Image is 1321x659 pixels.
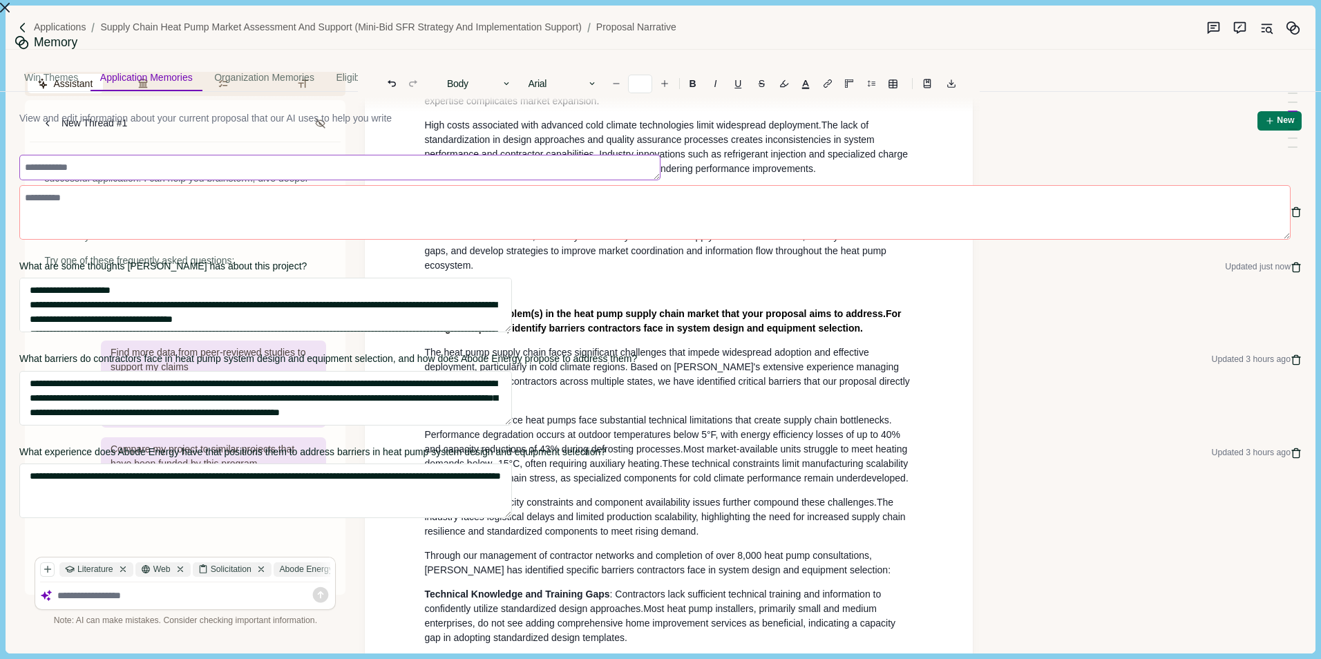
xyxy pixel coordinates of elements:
[918,74,937,93] button: Line height
[690,79,696,88] b: B
[1212,354,1291,366] span: Updated 3 hours ago
[19,111,392,131] span: View and edit information about your current proposal that our AI uses to help you write
[734,79,741,88] u: U
[15,66,88,91] div: Win Themes
[19,352,1209,368] span: What barriers do contractors face in heat pump system design and equipment selection, and how doe...
[403,74,423,93] button: Redo
[19,445,1209,461] span: What experience does Abode Energy have that positions them to address barriers in heat pump syste...
[1212,447,1291,459] span: Updated 3 hours ago
[655,74,674,93] button: Increase font size
[19,259,1223,276] span: What are some thoughts [PERSON_NAME] has about this project?
[818,74,837,93] button: Line height
[839,74,859,93] button: Adjust margins
[883,74,902,93] button: Line height
[607,74,626,93] button: Decrease font size
[862,74,881,93] button: Line height
[326,66,446,91] div: Eligibility Questionnaire
[942,74,961,93] button: Export to docx
[205,66,324,91] div: Organization Memories
[34,34,77,51] div: Memory
[759,79,765,88] s: S
[714,79,717,88] i: I
[1257,111,1302,131] button: New
[382,74,401,93] button: Undo
[91,66,202,91] div: Application Memories
[1225,261,1291,274] span: Updated just now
